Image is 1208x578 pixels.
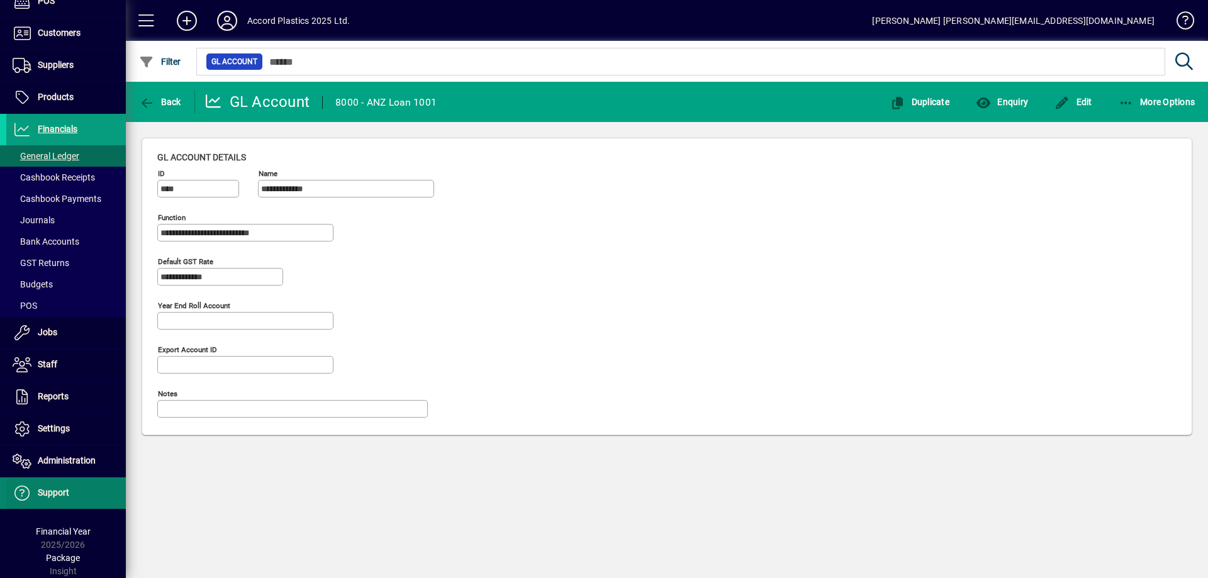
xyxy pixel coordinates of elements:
a: Journals [6,209,126,231]
span: GST Returns [13,258,69,268]
span: Enquiry [976,97,1028,107]
button: More Options [1116,91,1199,113]
a: Jobs [6,317,126,348]
button: Filter [136,50,184,73]
mat-label: Function [158,213,186,222]
button: Add [167,9,207,32]
span: Customers [38,28,81,38]
a: Bank Accounts [6,231,126,252]
span: More Options [1119,97,1195,107]
span: Financials [38,124,77,134]
a: GST Returns [6,252,126,274]
span: Journals [13,215,55,225]
a: Support [6,477,126,509]
a: Suppliers [6,50,126,81]
span: Budgets [13,279,53,289]
a: Customers [6,18,126,49]
span: Suppliers [38,60,74,70]
mat-label: ID [158,169,165,178]
a: Administration [6,445,126,477]
a: Knowledge Base [1167,3,1192,43]
mat-label: Default GST rate [158,257,213,266]
a: Reports [6,381,126,413]
div: [PERSON_NAME] [PERSON_NAME][EMAIL_ADDRESS][DOMAIN_NAME] [872,11,1155,31]
div: 8000 - ANZ Loan 1001 [335,92,437,113]
mat-label: Year end roll account [158,301,230,310]
div: GL Account [204,92,310,112]
span: Cashbook Receipts [13,172,95,182]
span: Administration [38,455,96,465]
button: Edit [1051,91,1095,113]
a: Budgets [6,274,126,295]
a: General Ledger [6,145,126,167]
span: GL Account [211,55,257,68]
a: Staff [6,349,126,381]
span: Cashbook Payments [13,194,101,204]
span: Edit [1054,97,1092,107]
span: GL account details [157,152,246,162]
a: Cashbook Payments [6,188,126,209]
span: Reports [38,391,69,401]
span: Settings [38,423,70,433]
a: POS [6,295,126,316]
mat-label: Notes [158,389,177,398]
a: Settings [6,413,126,445]
button: Duplicate [886,91,953,113]
span: Package [46,553,80,563]
span: Filter [139,57,181,67]
span: POS [13,301,37,311]
span: Staff [38,359,57,369]
span: Products [38,92,74,102]
span: Financial Year [36,526,91,536]
div: Accord Plastics 2025 Ltd. [247,11,350,31]
button: Enquiry [973,91,1031,113]
span: Back [139,97,181,107]
mat-label: Name [259,169,277,178]
a: Cashbook Receipts [6,167,126,188]
span: Bank Accounts [13,236,79,247]
mat-label: Export account ID [158,345,217,354]
span: Jobs [38,327,57,337]
span: General Ledger [13,151,79,161]
button: Profile [207,9,247,32]
button: Back [136,91,184,113]
app-page-header-button: Back [126,91,195,113]
span: Support [38,487,69,497]
span: Duplicate [890,97,949,107]
a: Products [6,82,126,113]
